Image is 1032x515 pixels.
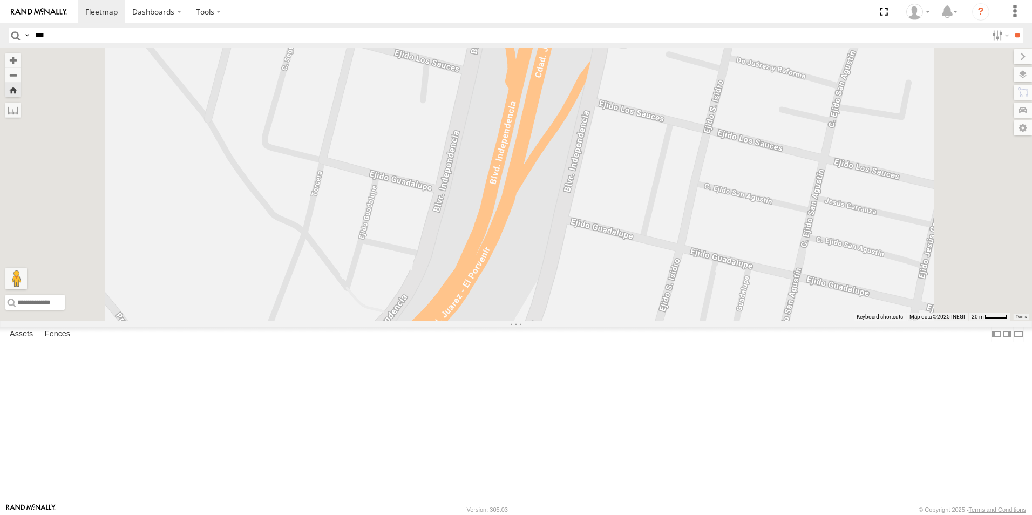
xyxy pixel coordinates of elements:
label: Search Filter Options [988,28,1011,43]
label: Dock Summary Table to the Right [1002,327,1013,342]
button: Map Scale: 20 m per 39 pixels [968,313,1010,321]
label: Fences [39,327,76,342]
button: Zoom Home [5,83,21,97]
div: Version: 305.03 [467,506,508,513]
label: Hide Summary Table [1013,327,1024,342]
a: Visit our Website [6,504,56,515]
label: Assets [4,327,38,342]
button: Drag Pegman onto the map to open Street View [5,268,27,289]
span: Map data ©2025 INEGI [909,314,965,320]
label: Search Query [23,28,31,43]
button: Zoom out [5,67,21,83]
label: Measure [5,103,21,118]
div: © Copyright 2025 - [919,506,1026,513]
img: rand-logo.svg [11,8,67,16]
a: Terms [1016,315,1027,319]
button: Keyboard shortcuts [857,313,903,321]
i: ? [972,3,989,21]
div: rob jurad [902,4,934,20]
label: Map Settings [1014,120,1032,135]
label: Dock Summary Table to the Left [991,327,1002,342]
a: Terms and Conditions [969,506,1026,513]
button: Zoom in [5,53,21,67]
span: 20 m [972,314,984,320]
